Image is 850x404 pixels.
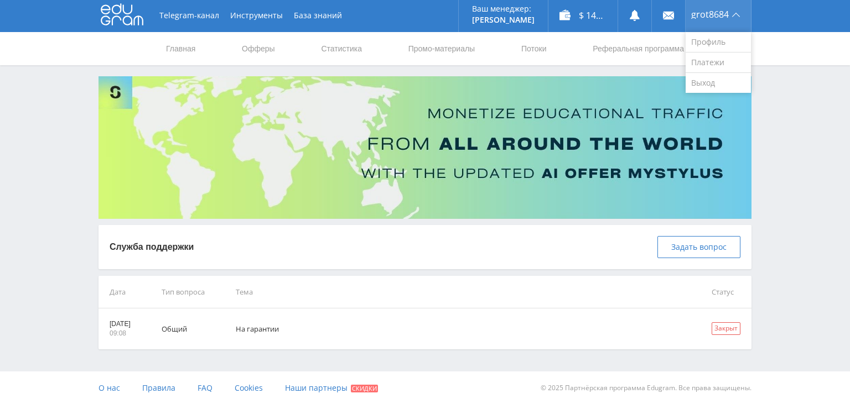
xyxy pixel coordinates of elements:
[407,32,476,65] a: Промо-материалы
[657,236,740,258] button: Задать вопрос
[110,319,131,329] p: [DATE]
[110,329,131,338] p: 09:08
[696,276,751,308] td: Статус
[671,243,727,251] span: Задать вопрос
[99,76,751,219] img: Banner
[320,32,363,65] a: Статистика
[99,276,146,308] td: Дата
[686,53,751,73] a: Платежи
[110,241,194,253] p: Служба поддержки
[472,15,535,24] p: [PERSON_NAME]
[686,32,751,53] a: Профиль
[691,10,729,19] span: grot8684
[592,32,685,65] a: Реферальная программа
[285,382,348,393] span: Наши партнеры
[198,382,212,393] span: FAQ
[146,276,220,308] td: Тип вопроса
[165,32,196,65] a: Главная
[220,308,696,349] td: На гарантии
[142,382,175,393] span: Правила
[235,382,263,393] span: Cookies
[146,308,220,349] td: Общий
[99,382,120,393] span: О нас
[686,73,751,93] a: Выход
[520,32,548,65] a: Потоки
[712,322,740,335] div: Закрыт
[472,4,535,13] p: Ваш менеджер:
[241,32,276,65] a: Офферы
[220,276,696,308] td: Тема
[351,385,378,392] span: Скидки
